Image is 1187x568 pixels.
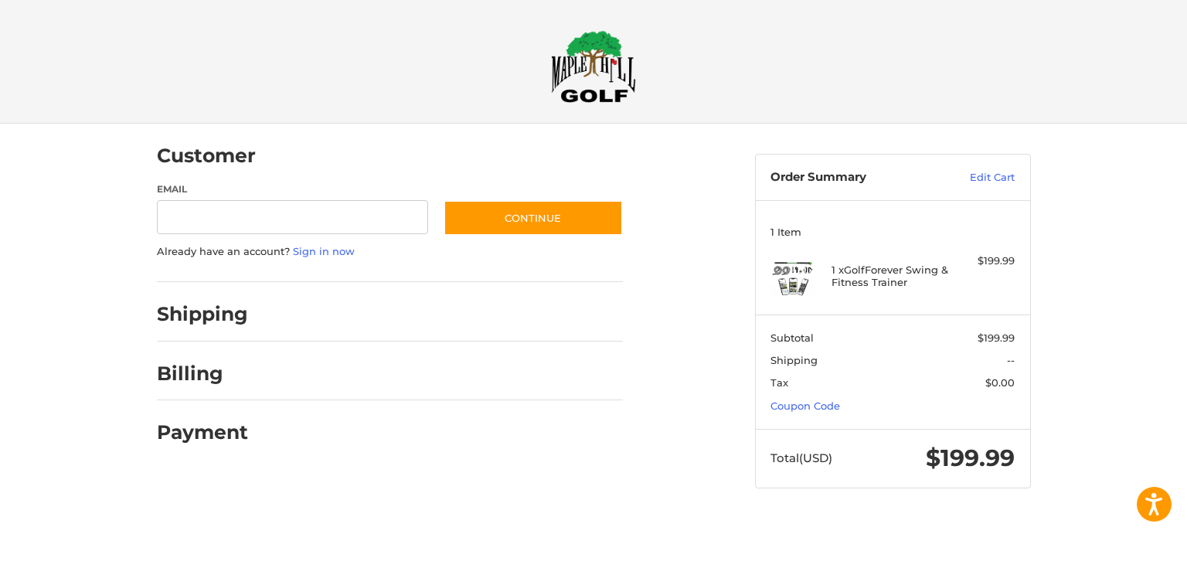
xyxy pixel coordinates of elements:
[978,332,1015,344] span: $199.99
[770,400,840,412] a: Coupon Code
[157,182,429,196] label: Email
[985,376,1015,389] span: $0.00
[157,420,248,444] h2: Payment
[770,170,937,185] h3: Order Summary
[926,444,1015,472] span: $199.99
[770,354,818,366] span: Shipping
[770,376,788,389] span: Tax
[937,170,1015,185] a: Edit Cart
[157,144,256,168] h2: Customer
[157,302,248,326] h2: Shipping
[551,30,636,103] img: Maple Hill Golf
[954,253,1015,269] div: $199.99
[293,245,355,257] a: Sign in now
[157,244,623,260] p: Already have an account?
[770,226,1015,238] h3: 1 Item
[770,451,832,465] span: Total (USD)
[157,362,247,386] h2: Billing
[832,264,950,289] h4: 1 x GolfForever Swing & Fitness Trainer
[1007,354,1015,366] span: --
[770,332,814,344] span: Subtotal
[444,200,623,236] button: Continue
